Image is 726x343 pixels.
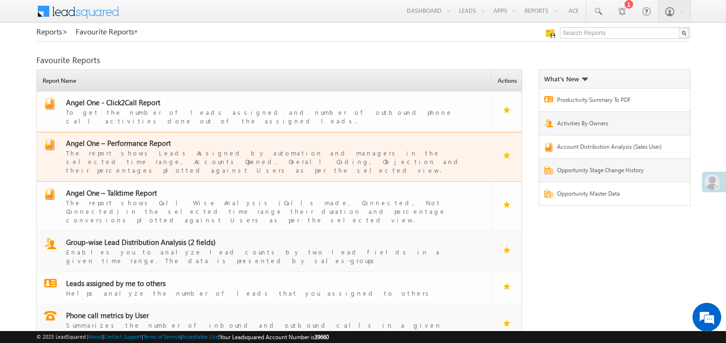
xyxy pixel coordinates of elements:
span: > [62,26,68,37]
a: report Angel One – Performance ReportThe report shows Leads Assigned by automation and managers i... [42,139,487,175]
div: What's New [544,75,588,83]
a: report Group-wise Lead Distribution Analysis (2 fields)Enables you to analyze lead counts by two ... [42,238,487,265]
a: report Angel One – Talktime ReportThe report shows Call Wise Analysis (Calls made, Connected, Not... [42,188,487,224]
img: Report [544,143,553,152]
img: report [44,311,56,321]
img: report [44,238,56,249]
a: report Phone call metrics by UserSummarizes the number of inbound and outbound calls in a given t... [42,311,487,338]
a: Favourite Reports [76,27,138,36]
span: Actions [494,71,522,91]
div: Enables you to analyze lead counts by two lead fields in a given time range. The data is presente... [66,247,474,265]
div: Favourite Reports [36,56,690,65]
a: Opportunity Master Data [557,189,669,200]
a: Account Distribution Analysis (Sales User) [557,143,669,154]
div: The report shows Leads Assigned by automation and managers in the selected time range, Accounts O... [66,148,474,175]
a: Acceptable Use [182,333,218,340]
a: Activities By Owners [557,119,669,130]
span: Angel One – Talktime Report [66,188,157,198]
div: The report shows Call Wise Analysis (Calls made, Connected, Not Connected) in the selected time r... [66,198,474,224]
a: report Leads assigned by me to othersHelps analyze the number of leads that you assigned to others [42,279,487,298]
span: Angel One - Click2Call Report [66,98,160,107]
span: © 2025 LeadSquared | | | | | [36,332,329,342]
a: Terms of Service [143,333,180,340]
img: report [44,98,56,110]
img: report [44,279,57,288]
span: Report Name [39,71,491,91]
img: report [44,139,56,150]
a: Productivity Summary To PDF [557,96,669,107]
span: Group-wise Lead Distribution Analysis (2 fields) [66,237,216,247]
span: Your Leadsquared Account Number is [220,333,329,341]
div: Helps analyze the number of leads that you assigned to others [66,288,474,298]
img: Report [544,119,553,127]
span: Phone call metrics by User [66,310,149,320]
img: Report [544,166,553,175]
img: Report [544,96,553,102]
span: 39660 [314,333,329,341]
a: report Angel One - Click2Call ReportTo get the number of leads assigned and number of outbound ph... [42,98,487,125]
span: Angel One – Performance Report [66,138,171,148]
a: About [89,333,102,340]
a: Opportunity Stage Change History [557,166,669,177]
input: Search Reports [560,27,690,39]
img: Report [544,189,553,198]
img: report [44,188,56,200]
a: Reports> [36,27,68,36]
img: What's new [581,77,588,81]
a: Contact Support [104,333,142,340]
span: Leads assigned by me to others [66,278,166,288]
div: To get the number of leads assigned and number of outbound phone call activities done out of the ... [66,107,474,125]
div: Summarizes the number of inbound and outbound calls in a given timeperiod by users [66,320,474,338]
img: Manage all your saved reports! [546,29,555,38]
